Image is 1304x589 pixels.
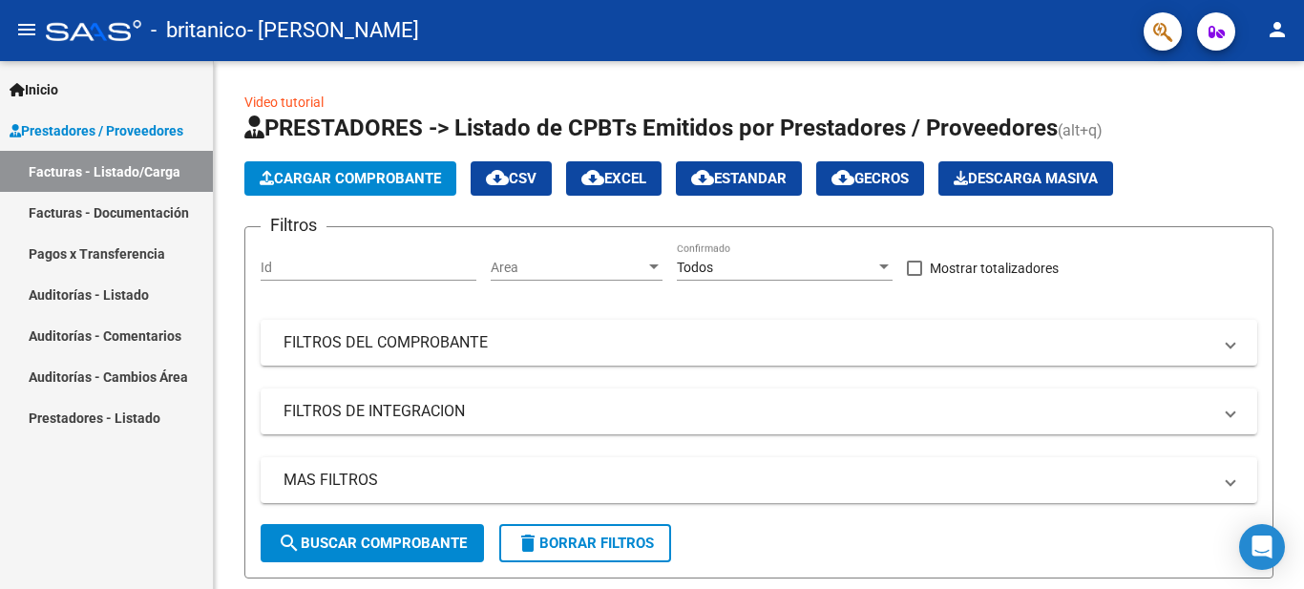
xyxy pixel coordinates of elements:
[486,170,536,187] span: CSV
[491,260,645,276] span: Area
[831,166,854,189] mat-icon: cloud_download
[284,332,1211,353] mat-panel-title: FILTROS DEL COMPROBANTE
[930,257,1059,280] span: Mostrar totalizadores
[260,170,441,187] span: Cargar Comprobante
[486,166,509,189] mat-icon: cloud_download
[15,18,38,41] mat-icon: menu
[691,166,714,189] mat-icon: cloud_download
[247,10,419,52] span: - [PERSON_NAME]
[954,170,1098,187] span: Descarga Masiva
[676,161,802,196] button: Estandar
[516,535,654,552] span: Borrar Filtros
[831,170,909,187] span: Gecros
[1266,18,1289,41] mat-icon: person
[261,212,326,239] h3: Filtros
[261,320,1257,366] mat-expansion-panel-header: FILTROS DEL COMPROBANTE
[244,161,456,196] button: Cargar Comprobante
[278,532,301,555] mat-icon: search
[151,10,247,52] span: - britanico
[261,524,484,562] button: Buscar Comprobante
[691,170,787,187] span: Estandar
[938,161,1113,196] button: Descarga Masiva
[10,79,58,100] span: Inicio
[261,457,1257,503] mat-expansion-panel-header: MAS FILTROS
[284,470,1211,491] mat-panel-title: MAS FILTROS
[816,161,924,196] button: Gecros
[1239,524,1285,570] div: Open Intercom Messenger
[261,389,1257,434] mat-expansion-panel-header: FILTROS DE INTEGRACION
[471,161,552,196] button: CSV
[581,166,604,189] mat-icon: cloud_download
[581,170,646,187] span: EXCEL
[499,524,671,562] button: Borrar Filtros
[244,95,324,110] a: Video tutorial
[516,532,539,555] mat-icon: delete
[566,161,662,196] button: EXCEL
[278,535,467,552] span: Buscar Comprobante
[1058,121,1103,139] span: (alt+q)
[10,120,183,141] span: Prestadores / Proveedores
[284,401,1211,422] mat-panel-title: FILTROS DE INTEGRACION
[677,260,713,275] span: Todos
[938,161,1113,196] app-download-masive: Descarga masiva de comprobantes (adjuntos)
[244,115,1058,141] span: PRESTADORES -> Listado de CPBTs Emitidos por Prestadores / Proveedores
